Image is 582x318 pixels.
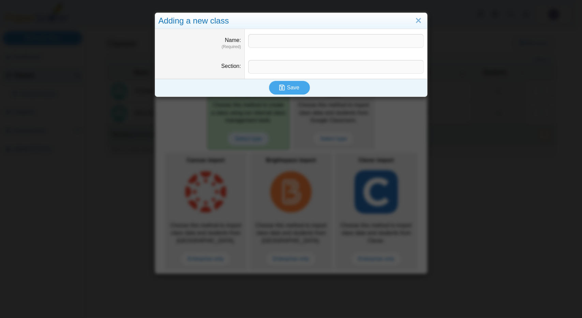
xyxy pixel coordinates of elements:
label: Name [225,37,241,43]
dfn: (Required) [159,44,241,50]
a: Close [413,15,424,27]
button: Save [269,81,310,95]
label: Section [221,63,241,69]
span: Save [287,85,299,90]
div: Adding a new class [155,13,427,29]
